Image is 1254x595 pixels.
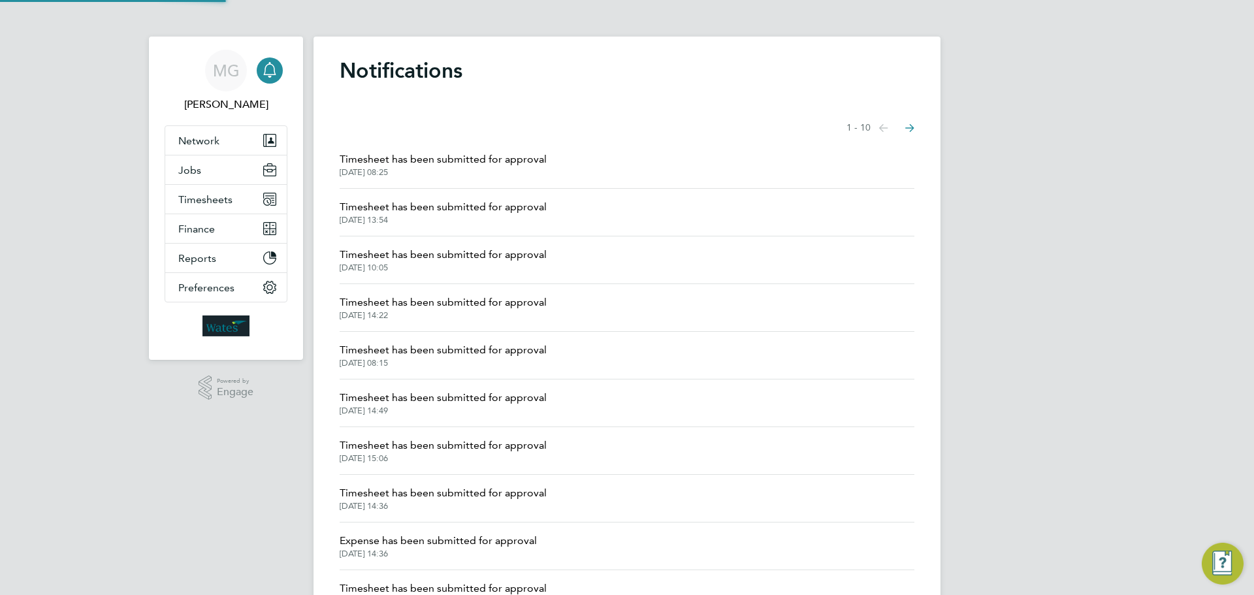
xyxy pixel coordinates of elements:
span: Timesheet has been submitted for approval [340,390,547,406]
span: Timesheet has been submitted for approval [340,342,547,358]
a: Timesheet has been submitted for approval[DATE] 14:36 [340,485,547,511]
span: [DATE] 14:36 [340,549,537,559]
span: Network [178,135,219,147]
a: Go to home page [165,315,287,336]
span: [DATE] 10:05 [340,263,547,273]
button: Engage Resource Center [1202,543,1244,585]
span: Finance [178,223,215,235]
span: [DATE] 08:15 [340,358,547,368]
img: wates-logo-retina.png [202,315,249,336]
nav: Select page of notifications list [846,115,914,141]
button: Finance [165,214,287,243]
span: Timesheet has been submitted for approval [340,199,547,215]
span: Timesheet has been submitted for approval [340,485,547,501]
a: MG[PERSON_NAME] [165,50,287,112]
span: Mary Green [165,97,287,112]
a: Timesheet has been submitted for approval[DATE] 14:22 [340,295,547,321]
span: Engage [217,387,253,398]
span: Expense has been submitted for approval [340,533,537,549]
span: [DATE] 15:06 [340,453,547,464]
span: Jobs [178,164,201,176]
span: Preferences [178,281,234,294]
a: Timesheet has been submitted for approval[DATE] 14:49 [340,390,547,416]
span: MG [213,62,240,79]
a: Timesheet has been submitted for approval[DATE] 10:05 [340,247,547,273]
span: [DATE] 14:36 [340,501,547,511]
nav: Main navigation [149,37,303,360]
span: Timesheet has been submitted for approval [340,152,547,167]
span: Timesheet has been submitted for approval [340,247,547,263]
span: Timesheet has been submitted for approval [340,438,547,453]
span: [DATE] 13:54 [340,215,547,225]
a: Timesheet has been submitted for approval[DATE] 08:15 [340,342,547,368]
a: Timesheet has been submitted for approval[DATE] 15:06 [340,438,547,464]
span: Powered by [217,376,253,387]
button: Jobs [165,155,287,184]
h1: Notifications [340,57,914,84]
button: Timesheets [165,185,287,214]
a: Powered byEngage [199,376,254,400]
span: [DATE] 08:25 [340,167,547,178]
button: Preferences [165,273,287,302]
span: Reports [178,252,216,265]
span: Timesheet has been submitted for approval [340,295,547,310]
span: 1 - 10 [846,121,871,135]
span: Timesheets [178,193,233,206]
a: Timesheet has been submitted for approval[DATE] 13:54 [340,199,547,225]
button: Network [165,126,287,155]
a: Expense has been submitted for approval[DATE] 14:36 [340,533,537,559]
span: [DATE] 14:22 [340,310,547,321]
span: [DATE] 14:49 [340,406,547,416]
a: Timesheet has been submitted for approval[DATE] 08:25 [340,152,547,178]
button: Reports [165,244,287,272]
